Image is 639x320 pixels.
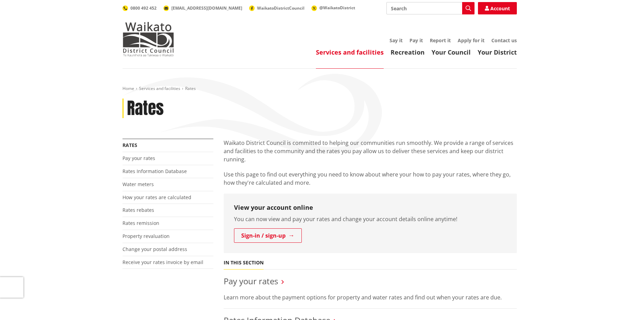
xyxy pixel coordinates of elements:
a: WaikatoDistrictCouncil [249,5,305,11]
a: Water meters [123,181,154,187]
a: Services and facilities [316,48,384,56]
img: Waikato District Council - Te Kaunihera aa Takiwaa o Waikato [123,22,174,56]
a: Contact us [491,37,517,44]
a: Pay it [409,37,423,44]
a: Report it [430,37,451,44]
a: 0800 492 452 [123,5,157,11]
span: WaikatoDistrictCouncil [257,5,305,11]
span: Rates [185,85,196,91]
a: Rates remission [123,220,159,226]
p: Learn more about the payment options for property and water rates and find out when your rates ar... [224,293,517,301]
a: Rates [123,142,137,148]
input: Search input [386,2,475,14]
p: You can now view and pay your rates and change your account details online anytime! [234,215,507,223]
a: Rates Information Database [123,168,187,174]
a: Say it [390,37,403,44]
h5: In this section [224,260,264,266]
a: Your Council [432,48,471,56]
a: Home [123,85,134,91]
a: Recreation [391,48,425,56]
a: Your District [478,48,517,56]
a: Pay your rates [224,275,278,287]
p: Waikato District Council is committed to helping our communities run smoothly. We provide a range... [224,139,517,163]
span: [EMAIL_ADDRESS][DOMAIN_NAME] [171,5,242,11]
span: @WaikatoDistrict [319,5,355,11]
a: Rates rebates [123,207,154,213]
h1: Rates [127,99,164,118]
a: Services and facilities [139,85,180,91]
a: [EMAIL_ADDRESS][DOMAIN_NAME] [163,5,242,11]
p: Use this page to find out everything you need to know about where your how to pay your rates, whe... [224,170,517,187]
a: Change your postal address [123,246,187,252]
nav: breadcrumb [123,86,517,92]
h3: View your account online [234,204,507,212]
span: 0800 492 452 [130,5,157,11]
a: Apply for it [458,37,484,44]
a: Sign-in / sign-up [234,228,302,243]
a: Pay your rates [123,155,155,161]
a: Receive your rates invoice by email [123,259,203,265]
a: Property revaluation [123,233,170,239]
a: Account [478,2,517,14]
a: @WaikatoDistrict [311,5,355,11]
a: How your rates are calculated [123,194,191,201]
